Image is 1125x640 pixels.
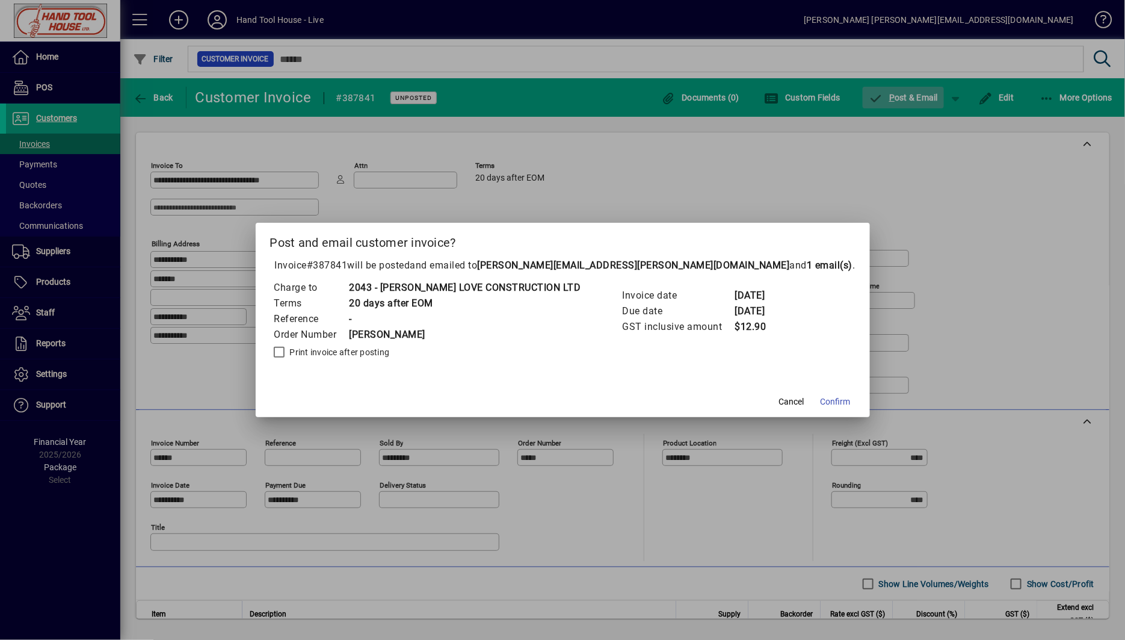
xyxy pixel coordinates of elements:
[735,288,783,303] td: [DATE]
[622,303,735,319] td: Due date
[288,346,390,358] label: Print invoice after posting
[790,259,853,271] span: and
[478,259,790,271] b: [PERSON_NAME][EMAIL_ADDRESS][PERSON_NAME][DOMAIN_NAME]
[274,311,349,327] td: Reference
[307,259,348,271] span: #387841
[274,280,349,296] td: Charge to
[410,259,853,271] span: and emailed to
[349,327,581,343] td: [PERSON_NAME]
[349,311,581,327] td: -
[735,319,783,335] td: $12.90
[622,288,735,303] td: Invoice date
[256,223,870,258] h2: Post and email customer invoice?
[622,319,735,335] td: GST inclusive amount
[735,303,783,319] td: [DATE]
[816,391,855,412] button: Confirm
[270,258,855,273] p: Invoice will be posted .
[274,327,349,343] td: Order Number
[274,296,349,311] td: Terms
[779,396,804,408] span: Cancel
[349,296,581,311] td: 20 days after EOM
[807,259,852,271] b: 1 email(s)
[821,396,851,408] span: Confirm
[772,391,811,412] button: Cancel
[349,280,581,296] td: 2043 - [PERSON_NAME] LOVE CONSTRUCTION LTD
